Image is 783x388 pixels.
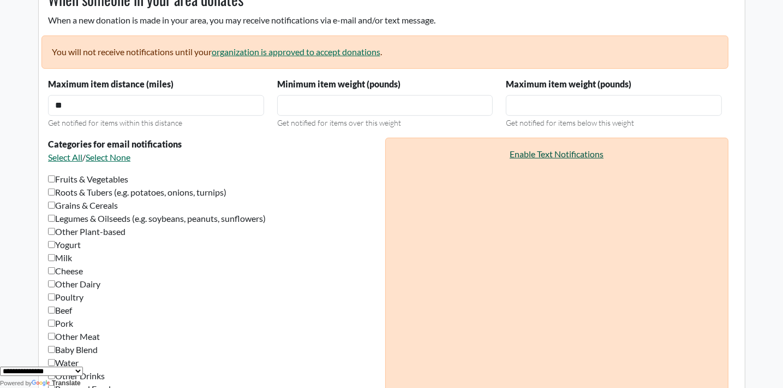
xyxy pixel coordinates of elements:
label: Minimum item weight (pounds) [277,78,401,91]
label: Beef [48,304,72,317]
label: Cheese [48,264,83,278]
input: Pork [48,320,55,327]
input: Milk [48,254,55,261]
label: Other Plant-based [48,225,125,238]
label: Maximum item distance (miles) [48,78,174,91]
input: Poultry [48,293,55,301]
label: Pork [48,317,73,330]
label: Milk [48,251,72,264]
input: Roots & Tubers (e.g. potatoes, onions, turnips) [48,189,55,196]
label: Other Meat [48,330,100,343]
p: When a new donation is made in your area, you may receive notifications via e-mail and/or text me... [41,14,728,27]
input: Yogurt [48,241,55,248]
input: Water [48,359,55,366]
small: Get notified for items below this weight [506,118,634,127]
label: Yogurt [48,238,81,251]
label: Grains & Cereals [48,199,118,212]
input: Cheese [48,267,55,274]
label: Water [48,356,79,369]
label: Baby Blend [48,343,98,356]
input: Legumes & Oilseeds (e.g. soybeans, peanuts, sunflowers) [48,215,55,222]
label: Fruits & Vegetables [48,173,128,186]
label: Roots & Tubers (e.g. potatoes, onions, turnips) [48,186,226,199]
label: Legumes & Oilseeds (e.g. soybeans, peanuts, sunflowers) [48,212,266,225]
label: Maximum item weight (pounds) [506,78,631,91]
p: You will not receive notifications until your . [41,36,728,69]
a: organization is approved to accept donations [212,46,380,57]
label: Other Dairy [48,278,100,291]
small: Get notified for items over this weight [277,118,401,127]
a: Select All [48,152,82,162]
input: Grains & Cereals [48,202,55,209]
label: Poultry [48,291,83,304]
input: Other Meat [48,333,55,340]
a: Select None [86,152,130,162]
input: Baby Blend [48,346,55,353]
a: Enable Text Notifications [510,149,603,159]
a: Translate [32,379,81,387]
img: Google Translate [32,380,52,387]
p: / [48,151,378,164]
input: Beef [48,307,55,314]
strong: Categories for email notifications [48,139,182,149]
input: Fruits & Vegetables [48,175,55,183]
input: Other Plant-based [48,228,55,235]
small: Get notified for items within this distance [48,118,182,127]
input: Other Dairy [48,280,55,287]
